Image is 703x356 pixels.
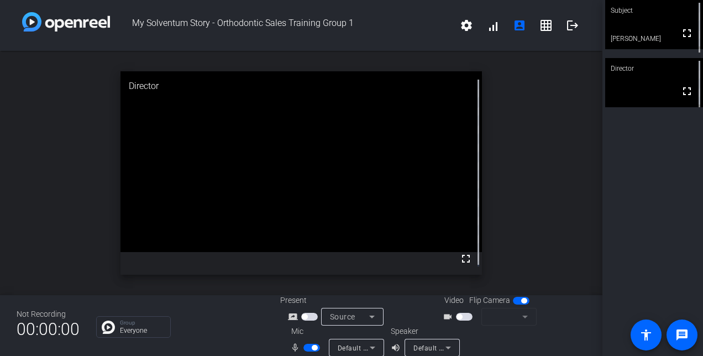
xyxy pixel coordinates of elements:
[290,341,303,354] mat-icon: mic_none
[680,85,694,98] mat-icon: fullscreen
[566,19,579,32] mat-icon: logout
[469,295,510,306] span: Flip Camera
[605,58,703,79] div: Director
[102,321,115,334] img: Chat Icon
[288,310,301,323] mat-icon: screen_share_outline
[639,328,653,342] mat-icon: accessibility
[120,320,165,326] p: Group
[460,19,473,32] mat-icon: settings
[413,343,533,352] span: Default - Speakers (Realtek(R) Audio)
[480,12,506,39] button: signal_cellular_alt
[17,308,80,320] div: Not Recording
[680,27,694,40] mat-icon: fullscreen
[443,310,456,323] mat-icon: videocam_outline
[391,326,457,337] div: Speaker
[22,12,110,32] img: white-gradient.svg
[539,19,553,32] mat-icon: grid_on
[444,295,464,306] span: Video
[459,252,473,265] mat-icon: fullscreen
[513,19,526,32] mat-icon: account_box
[280,295,391,306] div: Present
[110,12,453,39] span: My Solventum Story - Orthodontic Sales Training Group 1
[120,327,165,334] p: Everyone
[338,343,466,352] span: Default - Microphone (Realtek(R) Audio)
[120,71,482,101] div: Director
[675,328,689,342] mat-icon: message
[391,341,404,354] mat-icon: volume_up
[330,312,355,321] span: Source
[17,316,80,343] span: 00:00:00
[280,326,391,337] div: Mic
